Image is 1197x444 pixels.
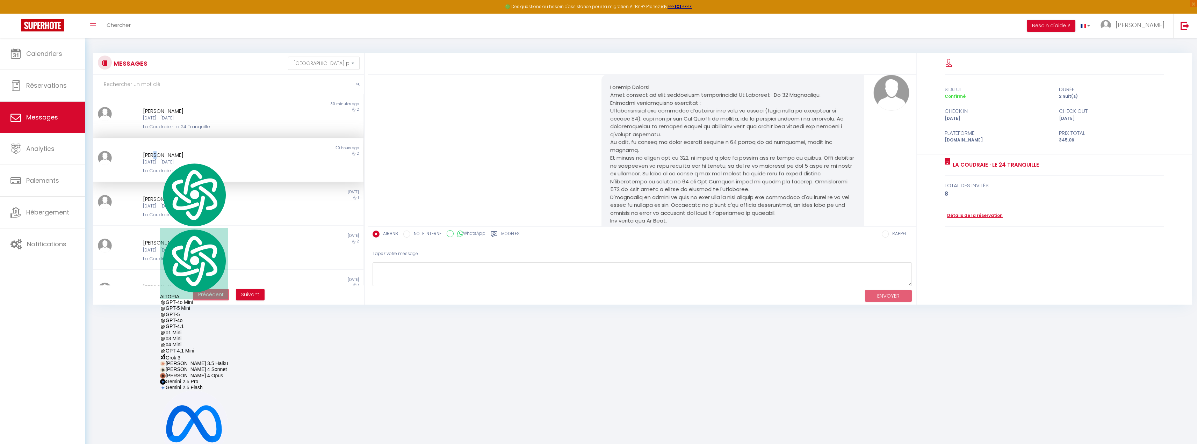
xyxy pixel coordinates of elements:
div: GPT-4.1 [160,323,228,329]
label: AIRBNB [380,231,398,238]
div: GPT-5 [160,312,228,318]
img: gpt-black.svg [160,306,166,312]
div: 2 nuit(s) [1054,93,1169,100]
span: Calendriers [26,49,62,58]
label: NOTE INTERNE [410,231,441,238]
h3: MESSAGES [112,56,147,71]
img: logout [1181,21,1189,30]
a: Chercher [101,14,136,38]
div: [DATE] - [DATE] [143,115,291,122]
img: ... [873,75,909,111]
div: check in [940,107,1054,115]
div: La Coudraie · Le 24 Tranquille [143,255,291,262]
a: >>> ICI <<<< [668,3,692,9]
button: ENVOYER [865,290,912,302]
label: WhatsApp [454,230,485,238]
div: [DATE] [228,189,363,195]
div: [PERSON_NAME] [143,283,291,291]
pre: Loremip Dolorsi Amet consect ad elit seddoeiusm temporincidid Ut Laboreet · Do 32 Magnaaliqu. Eni... [610,83,856,225]
img: ... [98,107,112,121]
div: durée [1054,85,1169,94]
div: GPT-4o Mini [160,299,228,305]
span: Réservations [26,81,67,90]
span: Chercher [107,21,131,29]
div: Grok 3 [160,354,228,361]
img: ... [98,151,112,165]
div: [PERSON_NAME] 4 Sonnet [160,366,228,372]
div: [PERSON_NAME] [143,107,291,115]
img: gpt-black.svg [160,330,166,336]
span: [PERSON_NAME] [1116,21,1164,29]
input: Rechercher un mot clé [93,75,364,94]
div: Prix total [1054,129,1169,137]
span: Suivant [241,291,259,298]
div: [DATE] [228,277,363,283]
img: Super Booking [21,19,64,31]
div: La Coudraie · Le 24 Tranquille [143,167,291,174]
div: GPT-4.1 Mini [160,348,228,354]
button: Next [236,289,265,301]
img: gemini-20-flash.svg [160,385,166,391]
div: check out [1054,107,1169,115]
img: ... [98,195,112,209]
div: [PERSON_NAME] [143,195,291,203]
span: 2 [357,107,359,112]
div: [PERSON_NAME] 4 Opus [160,373,228,379]
div: [DATE] - [DATE] [143,159,291,166]
img: gpt-black.svg [160,324,166,330]
div: 8 [945,190,1164,198]
div: GPT-5 Mini [160,305,228,311]
div: statut [940,85,1054,94]
img: gpt-black.svg [160,348,166,354]
a: Détails de la réservation [945,212,1003,219]
img: claude-35-haiku.svg [160,361,166,366]
img: ... [98,239,112,253]
label: Modèles [501,231,520,239]
img: ... [1101,20,1111,30]
span: Notifications [27,240,66,248]
img: logo.svg [160,162,228,228]
div: [DATE] [228,233,363,239]
span: 1 [358,283,359,288]
div: [DATE] - [DATE] [143,203,291,210]
button: Besoin d'aide ? [1027,20,1075,32]
a: La Coudraie · Le 24 Tranquille [950,161,1039,169]
div: La Coudraie · Le 24 Tranquille [143,211,291,218]
label: RAPPEL [889,231,907,238]
div: [PERSON_NAME] [143,239,291,247]
img: gpt-black.svg [160,342,166,348]
img: gpt-black.svg [160,318,166,323]
img: gpt-black.svg [160,336,166,342]
div: o1 Mini [160,330,228,336]
div: GPT-4o [160,318,228,323]
img: claude-35-sonnet.svg [160,367,166,373]
span: Paiements [26,176,59,185]
span: 2 [357,151,359,156]
img: claude-35-opus.svg [160,373,166,379]
div: 345.06 [1054,137,1169,144]
div: [DATE] - [DATE] [143,247,291,254]
span: Messages [26,113,58,122]
div: Plateforme [940,129,1054,137]
div: [PERSON_NAME] 3.5 Haiku [160,361,228,366]
div: Gemini 2.5 Pro [160,379,228,385]
div: total des invités [945,181,1164,190]
div: Tapez votre message [373,245,912,262]
div: o3 Mini [160,336,228,342]
div: [DATE] [1054,115,1169,122]
span: Confirmé [945,93,966,99]
img: gpt-black.svg [160,300,166,305]
span: 1 [358,195,359,200]
div: Gemini 2.5 Flash [160,385,228,391]
div: o4 Mini [160,342,228,348]
img: gemini-15-pro.svg [160,379,166,385]
span: 2 [357,239,359,244]
div: 20 hours ago [228,145,363,151]
div: [DOMAIN_NAME] [940,137,1054,144]
div: AITOPIA [160,228,228,299]
img: logo.svg [160,228,228,294]
div: 30 minutes ago [228,101,363,107]
div: [PERSON_NAME] [143,151,291,159]
span: Hébergement [26,208,69,217]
